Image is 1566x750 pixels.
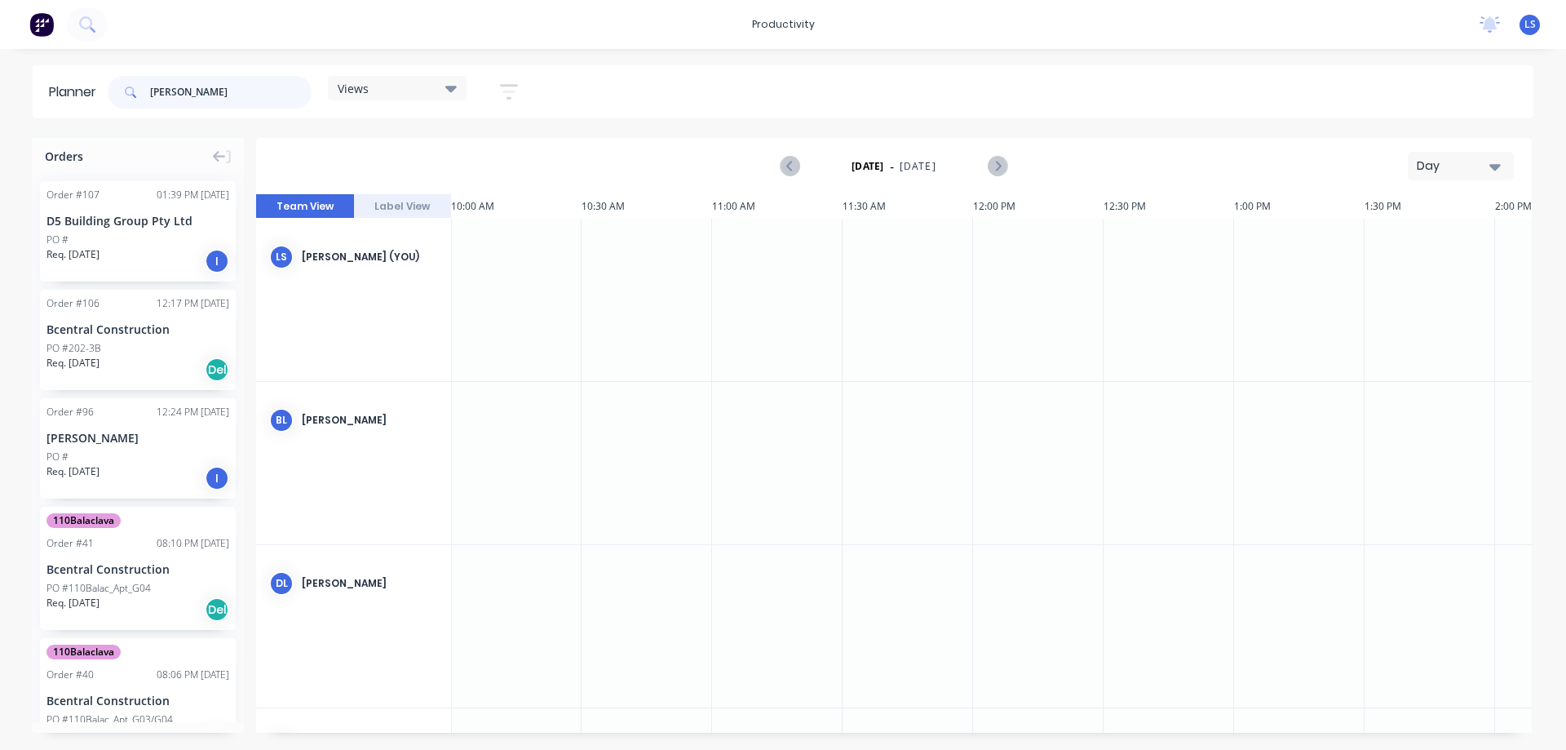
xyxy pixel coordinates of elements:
div: productivity [744,12,823,37]
div: Bcentral Construction [46,692,229,709]
div: Bcentral Construction [46,321,229,338]
button: Previous page [781,156,800,176]
div: PO # [46,233,69,247]
div: 12:00 PM [973,194,1104,219]
div: Del [205,597,229,622]
div: 11:30 AM [843,194,973,219]
div: Planner [49,82,104,102]
span: Orders [45,148,83,165]
button: Team View [256,194,354,219]
div: 08:10 PM [DATE] [157,536,229,551]
div: Del [205,357,229,382]
button: Next page [988,156,1006,176]
div: 12:30 PM [1104,194,1234,219]
span: [DATE] [900,159,936,174]
span: Views [338,80,369,97]
div: 10:00 AM [451,194,582,219]
span: Req. [DATE] [46,356,100,371]
div: [PERSON_NAME] (You) [302,250,438,264]
div: Order # 41 [46,536,94,551]
div: Order # 96 [46,405,94,419]
div: PO #110Balac_Apt_G04 [46,581,151,596]
span: Req. [DATE] [46,247,100,262]
button: Label View [354,194,452,219]
div: LS [269,245,294,269]
div: DL [269,571,294,596]
img: Factory [29,12,54,37]
div: 1:00 PM [1234,194,1365,219]
input: Search for orders... [150,76,312,109]
div: PO #110Balac_Apt_G03/G04 [46,712,173,727]
div: 10:30 AM [582,194,712,219]
div: [PERSON_NAME] [302,413,438,428]
div: I [205,249,229,273]
div: 01:39 PM [DATE] [157,188,229,202]
div: Day [1417,158,1492,175]
span: Req. [DATE] [46,464,100,479]
div: PO # [46,450,69,464]
span: - [890,157,894,176]
span: 110Balaclava [46,645,121,659]
div: [PERSON_NAME] [46,429,229,446]
strong: [DATE] [852,159,884,174]
div: I [205,466,229,490]
div: Bcentral Construction [46,561,229,578]
button: Day [1408,152,1514,180]
span: 110Balaclava [46,513,121,528]
div: PO #202-3B [46,341,101,356]
div: Order # 106 [46,296,100,311]
span: Req. [DATE] [46,596,100,610]
div: Order # 40 [46,668,94,682]
div: 12:17 PM [DATE] [157,296,229,311]
div: 1:30 PM [1365,194,1495,219]
div: 12:24 PM [DATE] [157,405,229,419]
div: 11:00 AM [712,194,843,219]
div: D5 Building Group Pty Ltd [46,212,229,229]
div: [PERSON_NAME] [302,576,438,591]
div: BL [269,408,294,433]
span: LS [1524,17,1536,32]
div: 08:06 PM [DATE] [157,668,229,682]
div: Order # 107 [46,188,100,202]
